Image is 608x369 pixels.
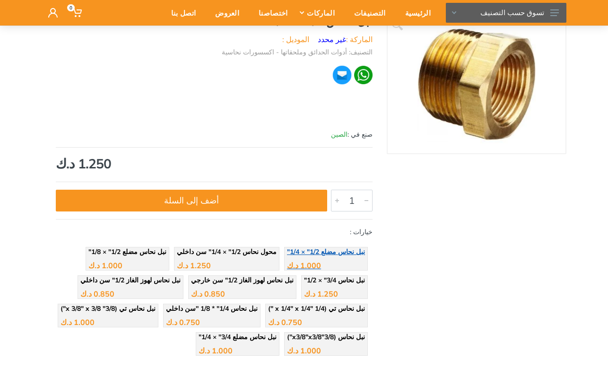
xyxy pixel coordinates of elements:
a: نبل نحاس لهوز الغاز 1/2" سن داخلي 0.850 د.ك [78,275,183,299]
div: 1.000 د.ك [287,347,321,354]
a: نبل نحاس مضلع 1/2" × 1/8" 1.000 د.ك [86,247,169,271]
li: التصنيف: أدوات الحدائق وملحقاتها - اكسسورات نحاسية [222,47,373,57]
div: خيارات : [56,227,373,360]
div: 1.250 د.ك [177,262,211,269]
a: نبل نحاس 1/4" * 1/8 ''سن داخلي 0.750 د.ك [163,304,261,327]
a: نبل نحاس تي (1/4 "x 1/4" x 1/4 ") 0.750 د.ك [265,304,368,327]
span: نبل نحاس 3/4" × 1/2" [304,276,365,284]
li: الموديل : [282,34,309,45]
div: اتصل بنا [158,3,202,23]
span: نبل نحاس 1/4" * 1/8 ''سن داخلي [166,304,258,313]
a: محول نحاس 1/2" × 1/4" سن داخلي 1.250 د.ك [174,247,279,271]
span: نبل نحاس مضلع 1/2" × 1/4" [287,247,365,256]
div: 0.850 د.ك [80,290,114,298]
span: 0 [67,4,75,11]
img: ma.webp [332,65,352,85]
div: 1.000 د.ك [199,347,233,354]
span: نبل نحاس تي (1/4 "x 1/4" x 1/4 ") [268,304,365,313]
div: 0.850 د.ك [191,290,225,298]
img: Undefined [56,106,84,130]
div: التصنيفات [341,3,392,23]
span: نبل نحاس لهوز الغاز 1/2" سن خارجي [191,276,294,284]
span: نبل نحاس تي (3/8" x 3/8" x 3/8") [61,304,156,313]
span: الصين [331,130,347,139]
span: نبل نحاس مضلع 3/4" × 1/4" [199,333,277,341]
div: 0.750 د.ك [268,318,302,326]
button: أضف إلى السلة [56,190,327,211]
div: الرئيسية [392,3,437,23]
a: نبل نحاس تي (3/8" x 3/8" x 3/8") 1.000 د.ك [58,304,158,327]
span: نبل نحاس لهوز الغاز 1/2" سن داخلي [80,276,181,284]
div: 1.250 د.ك [304,290,338,298]
span: محول نحاس 1/2" × 1/4" سن داخلي [177,247,277,256]
a: نبل نحاس مضلع 3/4" × 1/4" 1.000 د.ك [196,332,279,356]
div: العروض [202,3,246,23]
li: الماركة : [318,34,373,45]
div: الماركات [294,3,341,23]
span: نبل نحاس مضلع 1/2" × 1/8" [88,247,166,256]
a: نبل نحاس (3/8"x3/8"x3/8") 1.000 د.ك [284,332,368,356]
div: 1.000 د.ك [61,318,95,326]
a: نبل نحاس لهوز الغاز 1/2" سن خارجي 0.850 د.ك [188,275,296,299]
button: تسوق حسب التصنيف [446,3,566,23]
div: 1.000 د.ك [287,262,321,269]
img: Royal Tools - نبل نحاس 3/4 [417,25,536,143]
img: wa.webp [354,66,373,84]
div: اختصاصنا [246,3,294,23]
div: 1.250 د.ك [56,157,373,170]
a: نبل نحاس مضلع 1/2" × 1/4" 1.000 د.ك [284,247,368,271]
div: صنع في : [56,130,373,140]
div: 1.000 د.ك [88,262,122,269]
span: نبل نحاس (3/8"x3/8"x3/8") [287,333,365,341]
a: غير محدد [318,35,346,44]
div: 0.750 د.ك [166,318,200,326]
a: نبل نحاس 3/4" × 1/2" 1.250 د.ك [301,275,368,299]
